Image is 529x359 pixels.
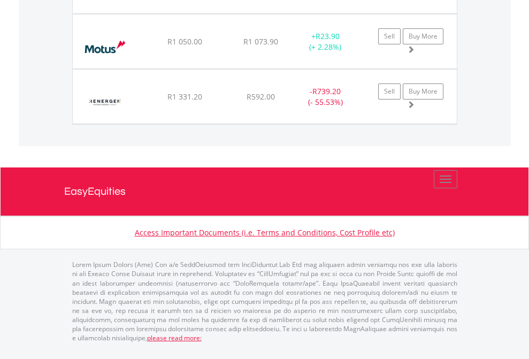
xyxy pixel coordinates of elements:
a: Sell [378,83,401,100]
a: Buy More [403,83,443,100]
span: R1 073.90 [243,36,278,47]
div: - (- 55.53%) [292,86,359,108]
img: EQU.ZA.REN.png [78,83,132,121]
a: Access Important Documents (i.e. Terms and Conditions, Cost Profile etc) [135,227,395,238]
span: R1 050.00 [167,36,202,47]
a: Buy More [403,28,443,44]
span: R23.90 [316,31,340,41]
p: Lorem Ipsum Dolors (Ame) Con a/e SeddOeiusmod tem InciDiduntut Lab Etd mag aliquaen admin veniamq... [72,260,457,342]
span: R592.00 [247,91,275,102]
div: + (+ 2.28%) [292,31,359,52]
a: EasyEquities [64,167,465,216]
a: Sell [378,28,401,44]
a: please read more: [147,333,202,342]
span: R739.20 [312,86,341,96]
img: EQU.ZA.MTH.png [78,28,132,66]
span: R1 331.20 [167,91,202,102]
